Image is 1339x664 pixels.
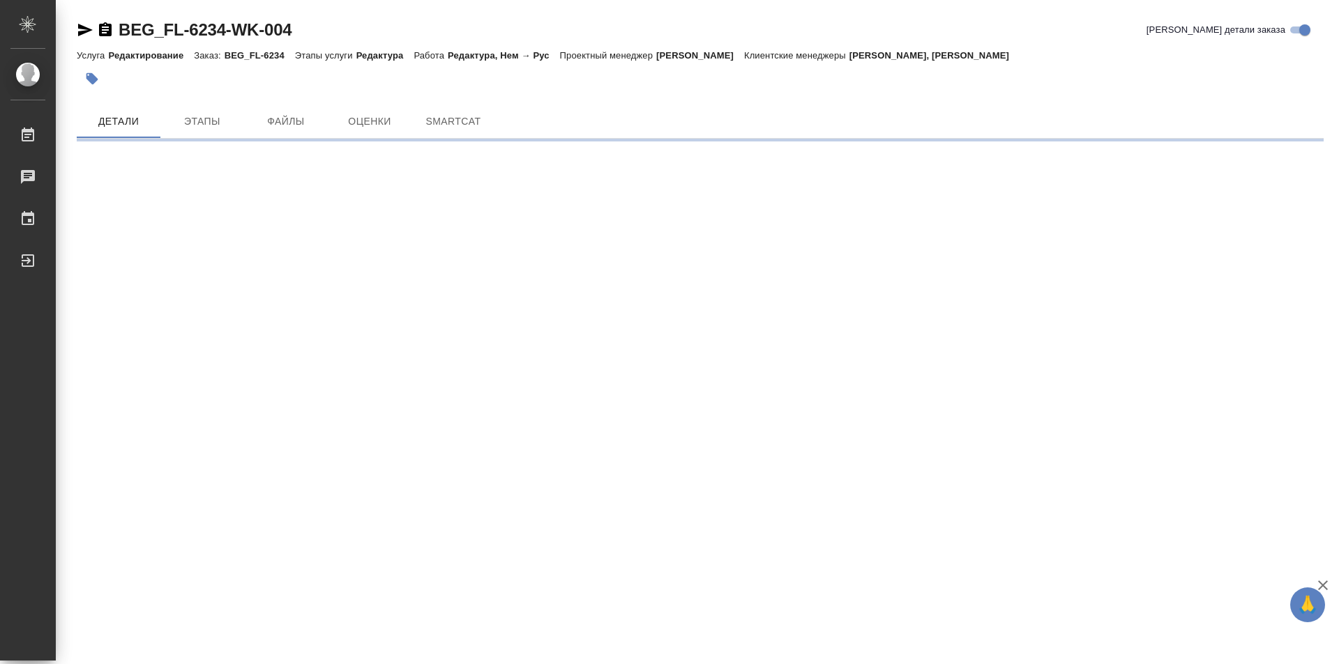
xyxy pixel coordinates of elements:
span: Детали [85,113,152,130]
p: [PERSON_NAME], [PERSON_NAME] [849,50,1020,61]
button: Скопировать ссылку [97,22,114,38]
span: Файлы [252,113,319,130]
p: BEG_FL-6234 [225,50,295,61]
p: Услуга [77,50,108,61]
span: Оценки [336,113,403,130]
p: Проектный менеджер [560,50,656,61]
span: Этапы [169,113,236,130]
span: [PERSON_NAME] детали заказа [1147,23,1285,37]
p: Заказ: [194,50,224,61]
p: Работа [414,50,448,61]
p: Редактура, Нем → Рус [448,50,560,61]
p: Клиентские менеджеры [744,50,849,61]
p: Этапы услуги [295,50,356,61]
a: BEG_FL-6234-WK-004 [119,20,292,39]
button: 🙏 [1290,587,1325,622]
p: Редактура [356,50,414,61]
p: Редактирование [108,50,194,61]
button: Добавить тэг [77,63,107,94]
span: SmartCat [420,113,487,130]
span: 🙏 [1296,590,1319,619]
p: [PERSON_NAME] [656,50,744,61]
button: Скопировать ссылку для ЯМессенджера [77,22,93,38]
